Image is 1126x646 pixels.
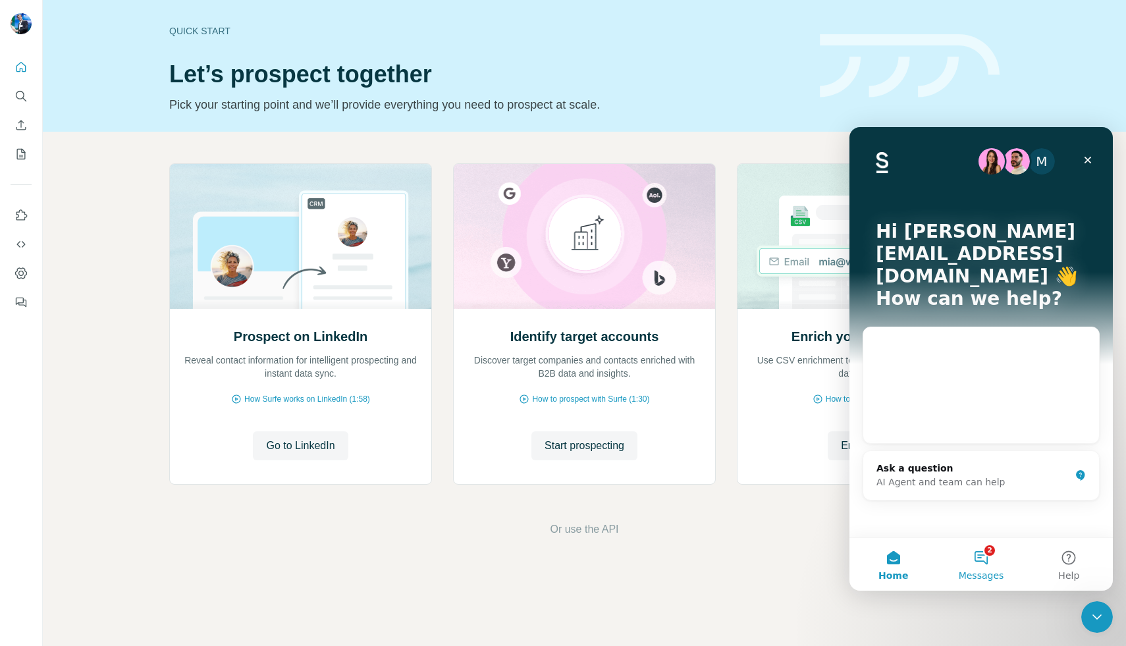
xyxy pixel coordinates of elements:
[169,164,432,309] img: Prospect on LinkedIn
[467,354,702,380] p: Discover target companies and contacts enriched with B2B data and insights.
[169,95,804,114] p: Pick your starting point and we’ll provide everything you need to prospect at scale.
[11,84,32,108] button: Search
[11,232,32,256] button: Use Surfe API
[545,438,624,454] span: Start prospecting
[11,290,32,314] button: Feedback
[11,13,32,34] img: Avatar
[1081,601,1113,633] iframe: Intercom live chat
[751,354,986,380] p: Use CSV enrichment to confirm you are using the best data available.
[453,164,716,309] img: Identify target accounts
[11,203,32,227] button: Use Surfe on LinkedIn
[11,113,32,137] button: Enrich CSV
[531,431,637,460] button: Start prospecting
[510,327,659,346] h2: Identify target accounts
[11,142,32,166] button: My lists
[244,393,370,405] span: How Surfe works on LinkedIn (1:58)
[532,393,649,405] span: How to prospect with Surfe (1:30)
[253,431,348,460] button: Go to LinkedIn
[11,55,32,79] button: Quick start
[550,522,618,537] button: Or use the API
[169,61,804,88] h1: Let’s prospect together
[826,393,924,405] span: How to upload a CSV (2:59)
[791,327,945,346] h2: Enrich your contact lists
[266,438,335,454] span: Go to LinkedIn
[849,127,1113,591] iframe: Intercom live chat
[234,327,367,346] h2: Prospect on LinkedIn
[820,34,1000,98] img: banner
[169,24,804,38] div: Quick start
[828,431,909,460] button: Enrich CSV
[841,438,896,454] span: Enrich CSV
[183,354,418,380] p: Reveal contact information for intelligent prospecting and instant data sync.
[11,261,32,285] button: Dashboard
